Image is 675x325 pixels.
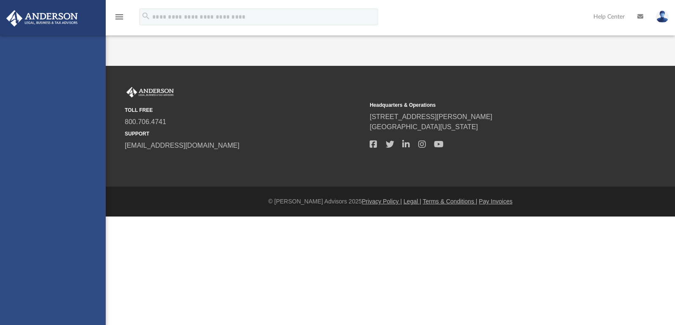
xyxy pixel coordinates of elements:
[403,198,421,205] a: Legal |
[370,123,478,130] a: [GEOGRAPHIC_DATA][US_STATE]
[370,101,609,109] small: Headquarters & Operations
[656,11,669,23] img: User Pic
[125,118,166,125] a: 800.706.4741
[125,130,364,138] small: SUPPORT
[125,106,364,114] small: TOLL FREE
[423,198,477,205] a: Terms & Conditions |
[114,16,124,22] a: menu
[370,113,492,120] a: [STREET_ADDRESS][PERSON_NAME]
[106,197,675,206] div: © [PERSON_NAME] Advisors 2025
[141,11,151,21] i: search
[125,87,176,98] img: Anderson Advisors Platinum Portal
[362,198,402,205] a: Privacy Policy |
[125,142,239,149] a: [EMAIL_ADDRESS][DOMAIN_NAME]
[114,12,124,22] i: menu
[479,198,512,205] a: Pay Invoices
[4,10,80,27] img: Anderson Advisors Platinum Portal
